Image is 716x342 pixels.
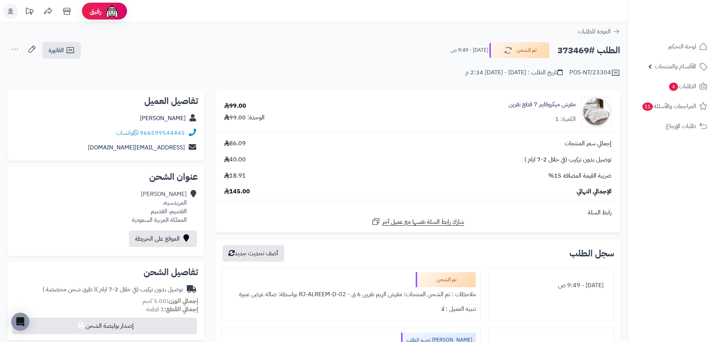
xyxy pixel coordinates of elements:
[88,143,185,152] a: [EMAIL_ADDRESS][DOMAIN_NAME]
[493,278,609,293] div: [DATE] - 9:49 ص
[382,218,464,226] span: شارك رابط السلة نفسها مع عميل آخر
[142,297,198,306] small: 5.00 كجم
[524,155,612,164] span: توصيل بدون تركيب (في خلال 2-7 ايام )
[465,68,563,77] div: تاريخ الطلب : [DATE] - [DATE] 2:34 م
[14,268,198,277] h2: تفاصيل الشحن
[569,68,620,77] div: POS-NT/23304
[14,172,198,181] h2: عنوان الشحن
[642,102,653,111] span: 11
[224,172,246,180] span: 18.91
[218,208,617,217] div: رابط السلة
[224,113,265,122] div: الوحدة: 99.00
[633,97,711,115] a: المراجعات والأسئلة11
[577,187,612,196] span: الإجمالي النهائي
[555,115,576,124] div: الكمية: 1
[669,83,678,91] span: 4
[223,245,284,262] button: أضف تحديث جديد
[509,100,576,109] a: مفرش ميكروفايبر 7 قطع نفرين
[665,20,709,36] img: logo-2.png
[557,43,620,58] h2: الطلب #373469
[569,249,614,258] h3: سجل الطلب
[48,46,64,55] span: الفاتورة
[14,96,198,105] h2: تفاصيل العميل
[167,297,198,306] strong: إجمالي الوزن:
[633,38,711,56] a: لوحة التحكم
[450,47,488,54] small: [DATE] - 9:49 ص
[226,302,475,316] div: تنبيه العميل : لا
[489,42,549,58] button: تم الشحن
[633,77,711,95] a: الطلبات4
[371,217,464,226] a: شارك رابط السلة نفسها مع عميل آخر
[42,42,81,59] a: الفاتورة
[224,102,246,110] div: 99.00
[578,27,620,36] a: العودة للطلبات
[224,139,246,148] span: 86.09
[140,128,185,137] a: 966599544445
[666,121,696,131] span: طلبات الإرجاع
[20,4,39,21] a: تحديثات المنصة
[642,101,696,111] span: المراجعات والأسئلة
[224,187,250,196] span: 145.00
[42,285,96,294] span: ( طرق شحن مخصصة )
[582,97,611,127] img: 1752907550-1-90x90.jpg
[226,287,475,302] div: ملاحظات : تم الشحن المنتجات: مفرش الريم نفرين 6 ق - RJ-ALREEM-D-02 بواسطة: صالة عرض عنيزة
[89,7,101,16] span: رفيق
[668,81,696,92] span: الطلبات
[42,285,183,294] div: توصيل بدون تركيب (في خلال 2-7 ايام )
[655,61,696,72] span: الأقسام والمنتجات
[129,231,197,247] a: الموقع على الخريطة
[565,139,612,148] span: إجمالي سعر المنتجات
[164,305,198,314] strong: إجمالي القطع:
[12,318,197,334] button: إصدار بوليصة الشحن
[116,128,138,137] a: واتساب
[548,172,612,180] span: ضريبة القيمة المضافة 15%
[416,272,476,287] div: تم الشحن
[132,190,187,224] div: [PERSON_NAME] المريدسيه، القصيم، القصيم المملكة العربية السعودية
[578,27,611,36] span: العودة للطلبات
[146,305,198,314] small: 1 قطعة
[633,117,711,135] a: طلبات الإرجاع
[11,313,29,331] div: Open Intercom Messenger
[224,155,246,164] span: 40.00
[104,4,120,19] img: ai-face.png
[668,41,696,52] span: لوحة التحكم
[140,114,186,123] a: [PERSON_NAME]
